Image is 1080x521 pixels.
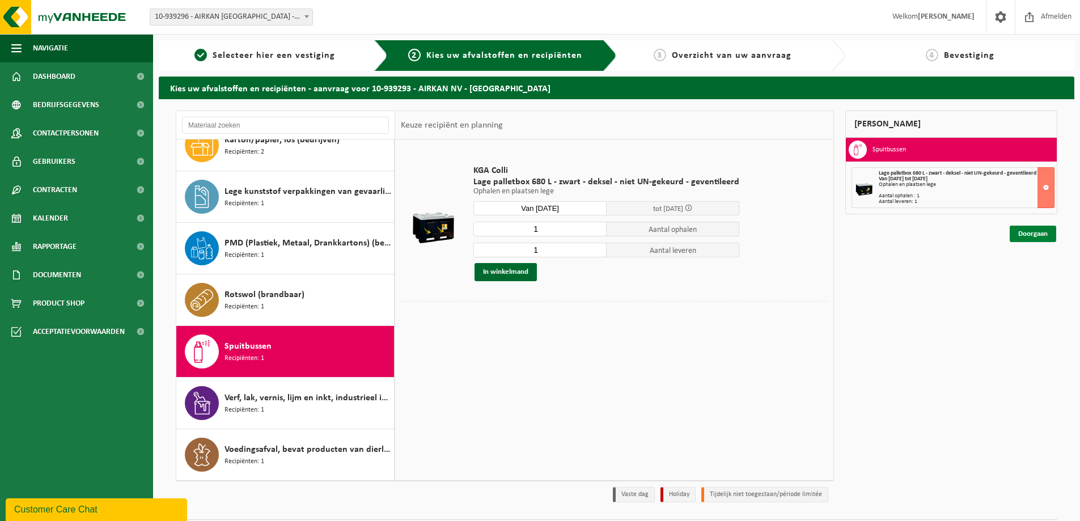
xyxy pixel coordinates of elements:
span: Recipiënten: 1 [225,302,264,312]
li: Vaste dag [613,487,655,502]
div: Keuze recipiënt en planning [395,111,509,139]
span: Dashboard [33,62,75,91]
button: Karton/papier, los (bedrijven) Recipiënten: 2 [176,120,395,171]
span: Acceptatievoorwaarden [33,317,125,346]
span: Gebruikers [33,147,75,176]
span: Bedrijfsgegevens [33,91,99,119]
span: Bevestiging [944,51,994,60]
a: Doorgaan [1010,226,1056,242]
span: Product Shop [33,289,84,317]
input: Selecteer datum [473,201,607,215]
span: 3 [654,49,666,61]
span: Verf, lak, vernis, lijm en inkt, industrieel in kleinverpakking [225,391,391,405]
span: Lage palletbox 680 L - zwart - deksel - niet UN-gekeurd - geventileerd [473,176,739,188]
h3: Spuitbussen [873,141,906,159]
span: KGA Colli [473,165,739,176]
span: Contactpersonen [33,119,99,147]
li: Tijdelijk niet toegestaan/période limitée [701,487,828,502]
span: PMD (Plastiek, Metaal, Drankkartons) (bedrijven) [225,236,391,250]
span: Rotswol (brandbaar) [225,288,304,302]
span: Recipiënten: 1 [225,250,264,261]
span: Recipiënten: 1 [225,353,264,364]
button: Voedingsafval, bevat producten van dierlijke oorsprong, onverpakt, categorie 3 Recipiënten: 1 [176,429,395,480]
span: 2 [408,49,421,61]
span: Lege kunststof verpakkingen van gevaarlijke stoffen [225,185,391,198]
li: Holiday [660,487,696,502]
div: [PERSON_NAME] [845,111,1057,138]
span: Recipiënten: 1 [225,405,264,416]
span: 10-939296 - AIRKAN NV - OUDENAARDE [150,9,312,25]
span: Voedingsafval, bevat producten van dierlijke oorsprong, onverpakt, categorie 3 [225,443,391,456]
input: Materiaal zoeken [182,117,389,134]
h2: Kies uw afvalstoffen en recipiënten - aanvraag voor 10-939293 - AIRKAN NV - [GEOGRAPHIC_DATA] [159,77,1074,99]
span: Spuitbussen [225,340,272,353]
span: Kies uw afvalstoffen en recipiënten [426,51,582,60]
iframe: chat widget [6,496,189,521]
span: Navigatie [33,34,68,62]
span: Rapportage [33,232,77,261]
span: Contracten [33,176,77,204]
span: Karton/papier, los (bedrijven) [225,133,340,147]
button: Lege kunststof verpakkingen van gevaarlijke stoffen Recipiënten: 1 [176,171,395,223]
span: Overzicht van uw aanvraag [672,51,791,60]
span: 1 [194,49,207,61]
button: PMD (Plastiek, Metaal, Drankkartons) (bedrijven) Recipiënten: 1 [176,223,395,274]
span: Lage palletbox 680 L - zwart - deksel - niet UN-gekeurd - geventileerd [879,170,1036,176]
span: tot [DATE] [653,205,683,213]
button: Spuitbussen Recipiënten: 1 [176,326,395,378]
span: Selecteer hier een vestiging [213,51,335,60]
button: Rotswol (brandbaar) Recipiënten: 1 [176,274,395,326]
div: Ophalen en plaatsen lege [879,182,1054,188]
span: 10-939296 - AIRKAN NV - OUDENAARDE [150,9,313,26]
span: Aantal leveren [607,243,740,257]
button: In winkelmand [475,263,537,281]
span: Recipiënten: 1 [225,198,264,209]
span: Kalender [33,204,68,232]
button: Verf, lak, vernis, lijm en inkt, industrieel in kleinverpakking Recipiënten: 1 [176,378,395,429]
span: Documenten [33,261,81,289]
span: Recipiënten: 2 [225,147,264,158]
div: Aantal ophalen : 1 [879,193,1054,199]
span: Aantal ophalen [607,222,740,236]
a: 1Selecteer hier een vestiging [164,49,365,62]
p: Ophalen en plaatsen lege [473,188,739,196]
strong: Van [DATE] tot [DATE] [879,176,927,182]
div: Aantal leveren: 1 [879,199,1054,205]
strong: [PERSON_NAME] [918,12,975,21]
span: 4 [926,49,938,61]
span: Recipiënten: 1 [225,456,264,467]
